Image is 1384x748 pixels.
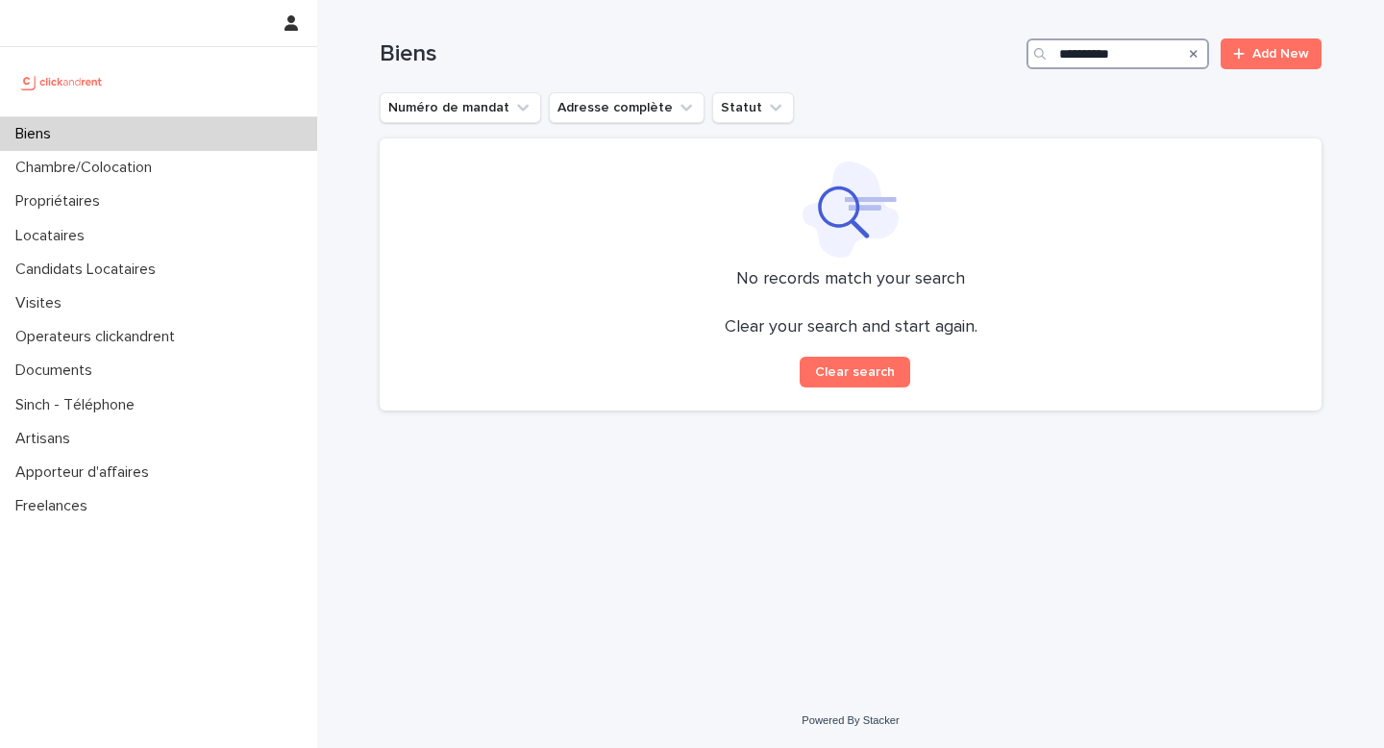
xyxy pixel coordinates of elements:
p: Freelances [8,497,103,515]
p: Documents [8,362,108,380]
span: Clear search [815,365,895,379]
p: Artisans [8,430,86,448]
a: Add New [1221,38,1322,69]
input: Search [1026,38,1209,69]
h1: Biens [380,40,1019,68]
button: Numéro de mandat [380,92,541,123]
p: Biens [8,125,66,143]
p: Propriétaires [8,192,115,211]
p: Chambre/Colocation [8,159,167,177]
p: Operateurs clickandrent [8,328,190,346]
p: Candidats Locataires [8,261,171,279]
p: Clear your search and start again. [725,317,977,338]
button: Clear search [800,357,910,387]
p: No records match your search [403,269,1298,290]
button: Adresse complète [549,92,704,123]
p: Locataires [8,227,100,245]
span: Add New [1252,47,1309,61]
p: Visites [8,294,77,312]
p: Apporteur d'affaires [8,463,164,482]
button: Statut [712,92,794,123]
a: Powered By Stacker [802,714,899,726]
p: Sinch - Téléphone [8,396,150,414]
img: UCB0brd3T0yccxBKYDjQ [15,62,109,101]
